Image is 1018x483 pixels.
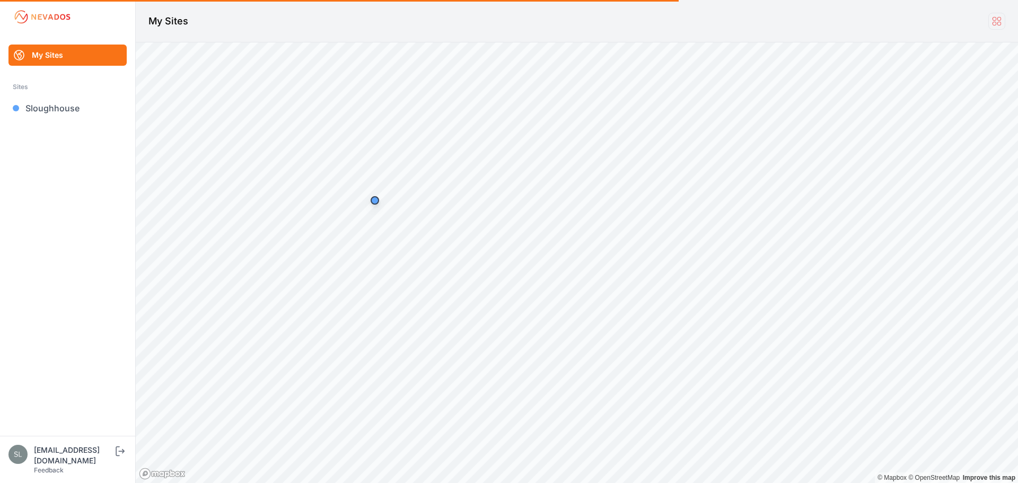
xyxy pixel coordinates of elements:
div: Sites [13,81,122,93]
img: Nevados [13,8,72,25]
a: Map feedback [963,474,1015,481]
a: Sloughhouse [8,98,127,119]
div: Map marker [364,190,385,211]
img: sloughhousesolar@invenergy.com [8,445,28,464]
a: Feedback [34,466,64,474]
h1: My Sites [148,14,188,29]
a: Mapbox [877,474,907,481]
a: Mapbox logo [139,468,186,480]
div: [EMAIL_ADDRESS][DOMAIN_NAME] [34,445,113,466]
canvas: Map [136,42,1018,483]
a: My Sites [8,45,127,66]
a: OpenStreetMap [908,474,960,481]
